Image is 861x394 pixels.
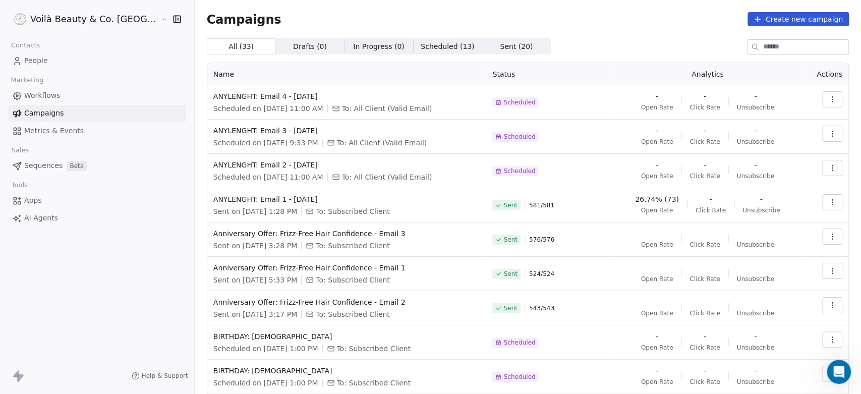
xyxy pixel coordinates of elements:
[207,63,487,85] th: Name
[16,24,157,44] div: Our usual reply time 🕒
[503,133,535,141] span: Scheduled
[24,108,64,119] span: Campaigns
[316,309,390,319] span: To: Subscribed Client
[503,236,517,244] span: Sent
[737,309,774,317] span: Unsubscribe
[24,90,61,101] span: Workflows
[737,378,774,386] span: Unsubscribe
[158,4,177,23] button: Home
[213,206,297,216] span: Sent on [DATE] 1:28 PM
[12,11,154,28] button: Voilà Beauty & Co. [GEOGRAPHIC_DATA]
[213,229,481,239] span: Anniversary Offer: Frizz-Free Hair Confidence - Email 3
[207,12,281,26] span: Campaigns
[641,138,673,146] span: Open Rate
[737,275,774,283] span: Unsubscribe
[43,61,100,68] b: [PERSON_NAME]
[529,304,554,312] span: 543 / 543
[704,91,706,101] span: -
[213,91,481,101] span: ANYLENGHT: Email 4 - [DATE]
[213,241,297,251] span: Sent on [DATE] 3:28 PM
[529,201,554,209] span: 581 / 581
[656,160,658,170] span: -
[32,317,40,325] button: Emoji picker
[635,194,679,204] span: 26.74% (73)
[641,344,673,352] span: Open Rate
[36,250,194,301] div: Hi, [PERSON_NAME]. That’s a bug. Even if I add a sender, once I close and save the email, it dele...
[14,13,26,25] img: Voila_Beauty_And_Co_Logo.png
[342,172,432,182] span: To: All Client (Valid Email)
[8,123,186,139] a: Metrics & Events
[132,372,188,380] a: Help & Support
[503,201,517,209] span: Sent
[342,103,432,114] span: To: All Client (Valid Email)
[213,194,481,204] span: ANYLENGHT: Email 1 - [DATE]
[754,160,757,170] span: -
[641,172,673,180] span: Open Rate
[704,366,706,376] span: -
[16,206,157,226] div: The workflow will be activated after implementing these steps.
[8,192,186,209] a: Apps
[43,60,172,69] div: joined the conversation
[30,60,40,70] img: Profile image for Mrinal
[754,91,757,101] span: -
[641,275,673,283] span: Open Rate
[7,178,32,193] span: Tools
[8,81,165,232] div: Hi [PERSON_NAME],Please add the sender's name in the "From Name" input and save the email.The wor...
[486,63,612,85] th: Status
[8,87,186,104] a: Workflows
[24,55,48,66] span: People
[656,366,658,376] span: -
[641,103,673,111] span: Open Rate
[293,41,327,52] span: Drafts ( 0 )
[213,309,297,319] span: Sent on [DATE] 3:17 PM
[503,373,535,381] span: Scheduled
[737,241,774,249] span: Unsubscribe
[737,344,774,352] span: Unsubscribe
[656,331,658,342] span: -
[7,38,44,53] span: Contacts
[690,241,720,249] span: Click Rate
[44,256,186,295] div: Hi, [PERSON_NAME]. That’s a bug. Even if I add a sender, once I close and save the email, it dele...
[641,378,673,386] span: Open Rate
[30,13,159,26] span: Voilà Beauty & Co. [GEOGRAPHIC_DATA]
[748,12,849,26] button: Create new campaign
[742,206,780,214] span: Unsubscribe
[353,41,405,52] span: In Progress ( 0 )
[8,210,186,227] a: AI Agents
[529,270,554,278] span: 524 / 524
[503,339,535,347] span: Scheduled
[316,241,390,251] span: To: Subscribed Client
[213,103,323,114] span: Scheduled on [DATE] 11:00 AM
[500,41,533,52] span: Sent ( 20 )
[8,81,194,250] div: Mrinal says…
[754,126,757,136] span: -
[16,317,24,325] button: Upload attachment
[760,194,763,204] span: -
[7,73,48,88] span: Marketing
[48,317,56,325] button: Gif picker
[337,344,411,354] span: To: Subscribed Client
[709,194,712,204] span: -
[213,297,481,307] span: Anniversary Offer: Frizz-Free Hair Confidence - Email 2
[7,143,33,158] span: Sales
[24,213,58,223] span: AI Agents
[9,296,193,313] textarea: Message…
[25,34,46,42] b: 1 day
[316,206,390,216] span: To: Subscribed Client
[612,63,802,85] th: Analytics
[690,172,720,180] span: Click Rate
[67,161,87,171] span: Beta
[656,91,658,101] span: -
[7,4,26,23] button: go back
[213,172,323,182] span: Scheduled on [DATE] 11:00 AM
[16,234,95,240] div: [PERSON_NAME] • 1h ago
[690,378,720,386] span: Click Rate
[8,52,186,69] a: People
[24,126,84,136] span: Metrics & Events
[213,331,481,342] span: BIRTHDAY: [DEMOGRAPHIC_DATA]
[142,372,188,380] span: Help & Support
[173,313,189,329] button: Send a message…
[213,344,318,354] span: Scheduled on [DATE] 1:00 PM
[337,138,427,148] span: To: All Client (Valid Email)
[421,41,474,52] span: Scheduled ( 13 )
